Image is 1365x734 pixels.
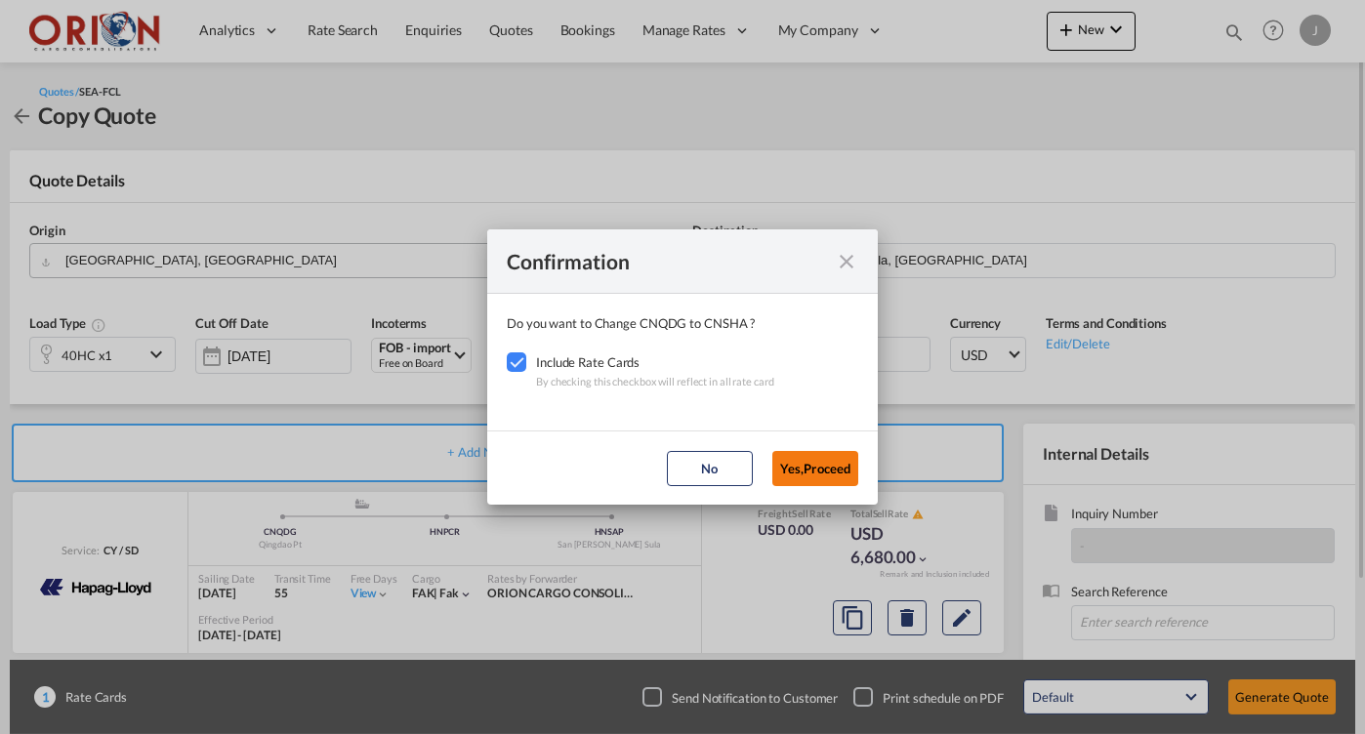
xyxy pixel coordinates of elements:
div: By checking this checkbox will reflect in all rate card [536,372,774,391]
div: Include Rate Cards [536,352,774,372]
md-dialog: Confirmation Do you ... [487,229,878,505]
button: Yes,Proceed [772,451,858,486]
md-checkbox: Checkbox No Ink [507,352,536,372]
button: No [667,451,753,486]
div: Confirmation [507,249,823,273]
div: Do you want to Change CNQDG to CNSHA ? [507,313,858,333]
md-icon: icon-close fg-AAA8AD cursor [835,250,858,273]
